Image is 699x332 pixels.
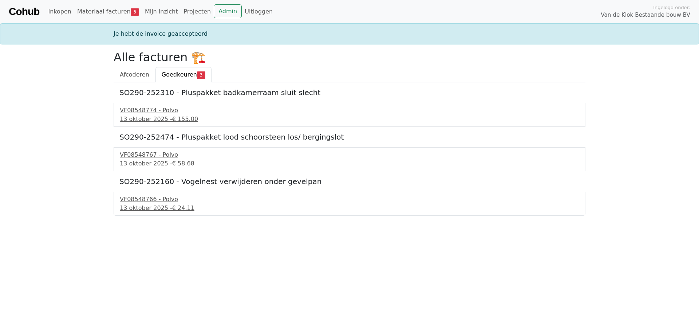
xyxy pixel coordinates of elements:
[142,4,181,19] a: Mijn inzicht
[120,195,579,212] a: VF08548766 - Polvo13 oktober 2025 -€ 24.11
[120,151,579,168] a: VF08548767 - Polvo13 oktober 2025 -€ 58.68
[9,3,39,20] a: Cohub
[120,71,149,78] span: Afcoderen
[119,88,580,97] h5: SO290-252310 - Pluspakket badkamerraam sluit slecht
[114,67,155,82] a: Afcoderen
[155,67,212,82] a: Goedkeuren3
[114,50,585,64] h2: Alle facturen 🏗️
[601,11,690,19] span: Van de Klok Bestaande bouw BV
[181,4,214,19] a: Projecten
[45,4,74,19] a: Inkopen
[120,115,579,124] div: 13 oktober 2025 -
[197,71,205,79] span: 3
[214,4,242,18] a: Admin
[172,160,194,167] span: € 58.68
[120,106,579,124] a: VF08548774 - Polvo13 oktober 2025 -€ 155.00
[120,151,579,159] div: VF08548767 - Polvo
[120,195,579,204] div: VF08548766 - Polvo
[172,116,198,122] span: € 155.00
[109,30,590,38] div: Je hebt de invoice geaccepteerd
[120,159,579,168] div: 13 oktober 2025 -
[119,177,580,186] h5: SO290-252160 - Vogelnest verwijderen onder gevelpan
[653,4,690,11] span: Ingelogd onder:
[242,4,276,19] a: Uitloggen
[119,133,580,141] h5: SO290-252474 - Pluspakket lood schoorsteen los/ bergingslot
[131,8,139,16] span: 3
[74,4,142,19] a: Materiaal facturen3
[120,204,579,212] div: 13 oktober 2025 -
[120,106,579,115] div: VF08548774 - Polvo
[172,204,194,211] span: € 24.11
[162,71,197,78] span: Goedkeuren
